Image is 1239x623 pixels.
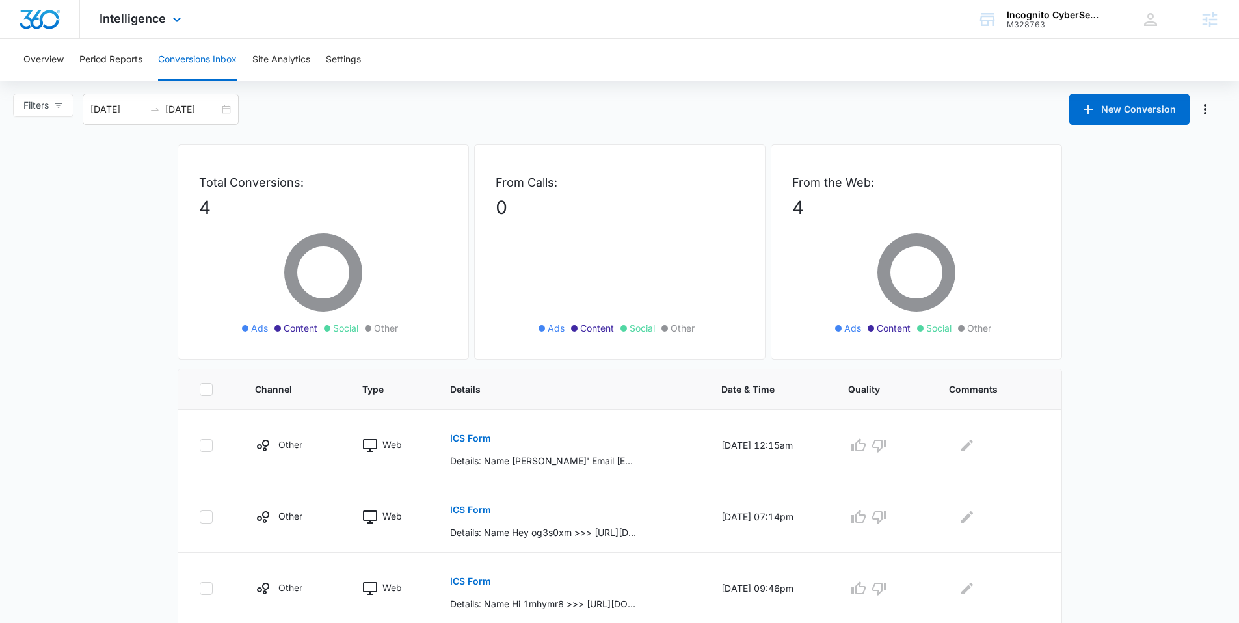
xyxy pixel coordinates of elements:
input: Start date [90,102,144,116]
button: New Conversion [1069,94,1190,125]
span: Content [284,321,317,335]
button: Settings [326,39,361,81]
span: Other [967,321,991,335]
button: ICS Form [450,494,491,525]
p: 0 [496,194,744,221]
p: Other [278,581,302,594]
span: swap-right [150,104,160,114]
span: Content [877,321,911,335]
td: [DATE] 07:14pm [706,481,833,553]
span: Ads [251,321,268,335]
span: Other [671,321,695,335]
img: tab_keywords_by_traffic_grey.svg [129,75,140,86]
img: logo_orange.svg [21,21,31,31]
span: Quality [848,382,899,396]
p: 4 [792,194,1041,221]
button: Overview [23,39,64,81]
p: Web [382,509,402,523]
p: Other [278,438,302,451]
div: Keywords by Traffic [144,77,219,85]
button: Period Reports [79,39,142,81]
div: account name [1007,10,1102,20]
p: Details: Name Hi 1mhymr8 >>> [URL][DOMAIN_NAME] #Lolllukazzzur333 <<< 98270958 Email [EMAIL_ADDRE... [450,597,639,611]
span: Date & Time [721,382,798,396]
td: [DATE] 12:15am [706,410,833,481]
span: Intelligence [100,12,166,25]
button: Edit Comments [957,435,978,456]
span: Other [374,321,398,335]
span: Social [333,321,358,335]
p: ICS Form [450,577,491,586]
img: tab_domain_overview_orange.svg [35,75,46,86]
p: Other [278,509,302,523]
span: Social [630,321,655,335]
span: Details [450,382,671,396]
button: Manage Numbers [1195,99,1216,120]
div: Domain: [DOMAIN_NAME] [34,34,143,44]
p: Web [382,581,402,594]
p: Web [382,438,402,451]
span: Channel [255,382,312,396]
p: From the Web: [792,174,1041,191]
span: to [150,104,160,114]
span: Ads [548,321,565,335]
button: Conversions Inbox [158,39,237,81]
span: Social [926,321,952,335]
div: Domain Overview [49,77,116,85]
button: Filters [13,94,73,117]
img: website_grey.svg [21,34,31,44]
span: Content [580,321,614,335]
button: Edit Comments [957,578,978,599]
p: From Calls: [496,174,744,191]
button: Site Analytics [252,39,310,81]
span: Filters [23,98,49,113]
button: ICS Form [450,423,491,454]
p: ICS Form [450,434,491,443]
span: Ads [844,321,861,335]
span: Comments [949,382,1022,396]
p: Details: Name Hey og3s0xm >>> [URL][DOMAIN_NAME] #Lolllukazzzur333 <<< 11342428 Email [EMAIL_ADDR... [450,525,639,539]
button: ICS Form [450,566,491,597]
button: Edit Comments [957,507,978,527]
p: 4 [199,194,447,221]
p: ICS Form [450,505,491,514]
span: Type [362,382,400,396]
p: Details: Name [PERSON_NAME]' Email [EMAIL_ADDRESS][DOMAIN_NAME] Business Name B. S. of The H. B. ... [450,454,639,468]
div: v 4.0.25 [36,21,64,31]
p: Total Conversions: [199,174,447,191]
input: End date [165,102,219,116]
div: account id [1007,20,1102,29]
